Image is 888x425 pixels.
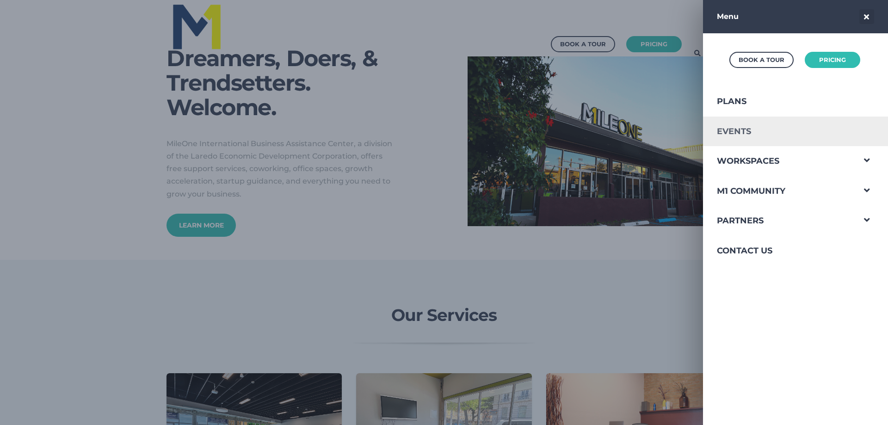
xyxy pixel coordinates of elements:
[703,86,888,266] div: Navigation Menu
[717,12,739,21] strong: Menu
[703,206,855,236] a: Partners
[805,52,860,68] a: Pricing
[703,117,855,147] a: Events
[729,52,794,68] a: Book a Tour
[739,54,784,66] div: Book a Tour
[703,86,855,117] a: Plans
[703,236,855,266] a: Contact Us
[703,176,855,206] a: M1 Community
[703,146,855,176] a: Workspaces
